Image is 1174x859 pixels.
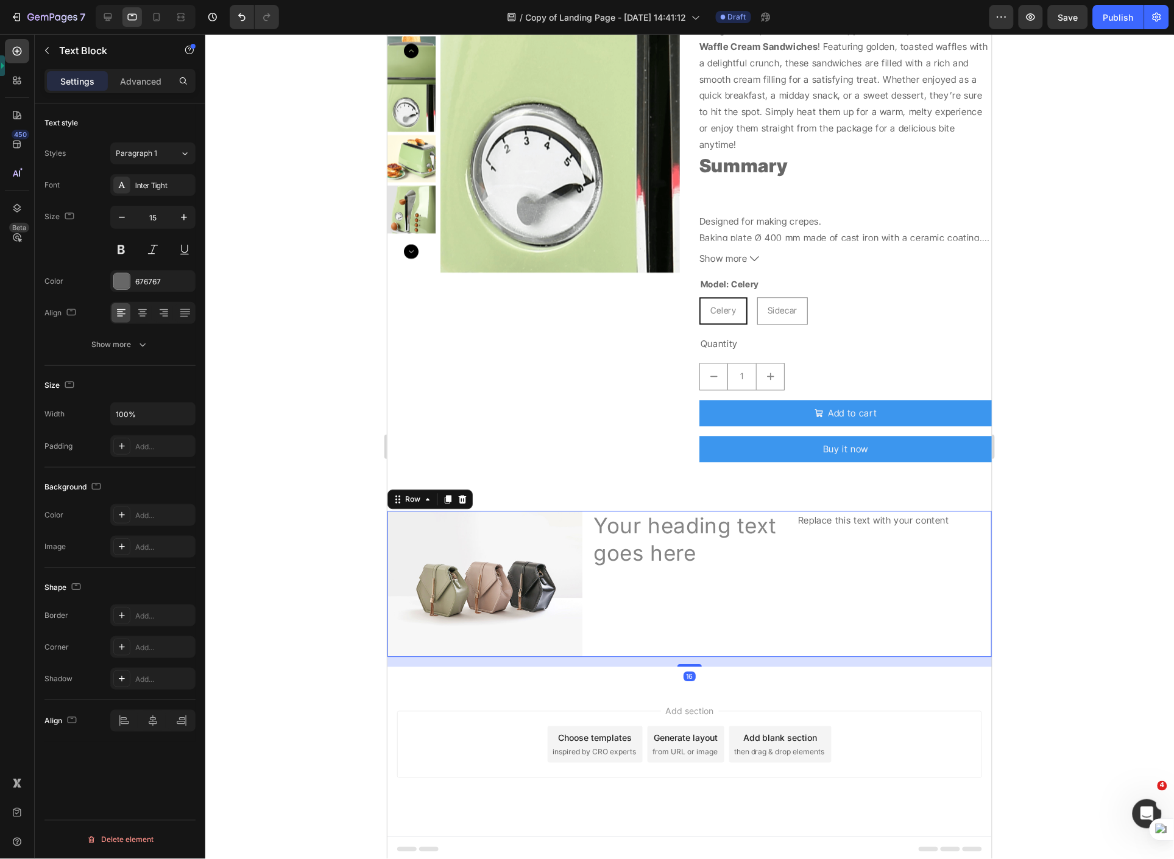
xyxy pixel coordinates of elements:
[110,142,196,164] button: Paragraph 1
[171,697,245,710] div: Choose templates
[44,713,79,729] div: Align
[296,638,308,648] div: 16
[60,75,94,88] p: Settings
[312,301,604,320] div: Quantity
[356,697,430,710] div: Add blank section
[44,510,63,521] div: Color
[1093,5,1144,29] button: Publish
[12,130,29,139] div: 450
[135,642,193,653] div: Add...
[312,217,604,233] button: Show more
[44,541,66,552] div: Image
[135,180,193,191] div: Inter Tight
[120,75,161,88] p: Advanced
[312,243,373,259] legend: Model: Celery
[44,673,72,684] div: Shadow
[312,217,360,233] span: Show more
[44,441,72,452] div: Padding
[135,674,193,685] div: Add...
[728,12,746,23] span: Draft
[135,542,193,553] div: Add...
[369,330,397,356] button: increment
[1158,781,1167,791] span: 4
[1058,12,1078,23] span: Save
[9,223,29,233] div: Beta
[44,276,63,287] div: Color
[1048,5,1088,29] button: Save
[44,305,79,321] div: Align
[44,180,60,191] div: Font
[387,34,992,859] iframe: To enrich screen reader interactions, please activate Accessibility in Grammarly extension settings
[44,479,104,496] div: Background
[59,43,163,58] p: Text Block
[323,272,349,282] span: Celery
[312,180,604,212] div: Designed for making crepes. Baking plate Ø 400 mm made of cast iron with a ceramic coating. Very ...
[135,611,193,622] div: Add...
[5,5,91,29] button: 7
[409,477,604,496] div: Replace this text with your content
[441,371,490,388] div: Add to cart
[44,408,65,419] div: Width
[44,334,196,356] button: Show more
[205,477,400,535] h2: Your heading text goes here
[340,330,369,356] input: quantity
[313,330,340,356] button: decrement
[135,441,193,452] div: Add...
[274,670,331,683] span: Add section
[380,272,410,282] span: Sidecar
[92,338,149,351] div: Show more
[312,121,400,143] strong: Summary
[87,833,154,847] div: Delete element
[80,10,85,24] p: 7
[44,377,77,394] div: Size
[135,276,193,287] div: 676767
[520,11,523,24] span: /
[44,610,68,621] div: Border
[1103,11,1134,24] div: Publish
[111,403,195,425] input: Auto
[135,510,193,521] div: Add...
[1133,799,1162,829] iframe: Intercom live chat
[230,5,279,29] div: Undo/Redo
[347,712,437,723] span: then drag & drop elements
[44,209,77,225] div: Size
[44,830,196,850] button: Delete element
[44,117,78,128] div: Text style
[267,697,331,710] div: Generate layout
[44,580,83,596] div: Shape
[116,148,157,159] span: Paragraph 1
[44,642,69,653] div: Corner
[436,407,481,424] div: Buy it now
[165,712,249,723] span: inspired by CRO experts
[265,712,330,723] span: from URL or image
[312,402,604,429] button: Buy it now
[312,366,604,393] button: Add to cart
[44,148,66,159] div: Styles
[15,460,35,471] div: Row
[526,11,687,24] span: Copy of Landing Page - [DATE] 14:41:12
